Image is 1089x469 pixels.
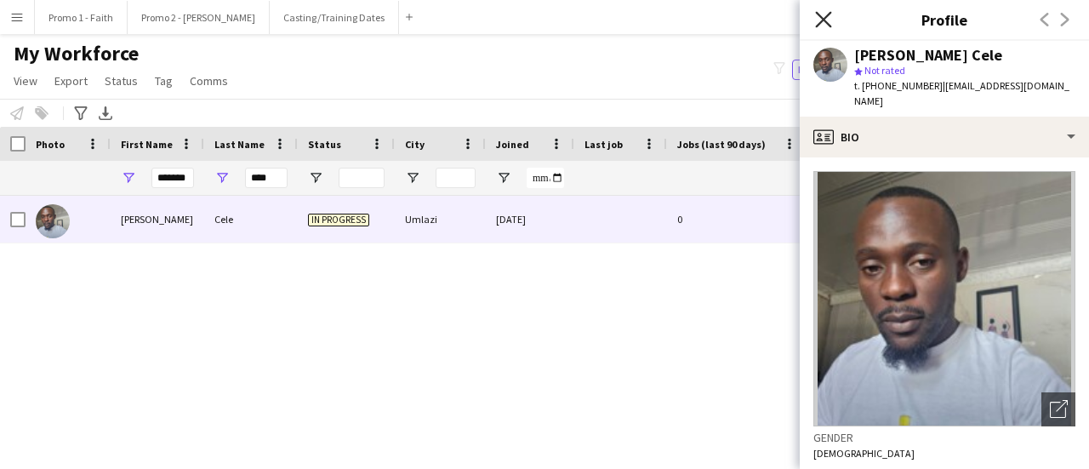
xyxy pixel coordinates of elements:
div: Open photos pop-in [1041,392,1075,426]
img: Ndumiso Cyprian Cele [36,204,70,238]
h3: Profile [800,9,1089,31]
a: Tag [148,70,180,92]
button: Open Filter Menu [308,170,323,186]
button: Open Filter Menu [405,170,420,186]
span: Last job [584,138,623,151]
span: Status [105,73,138,89]
a: Export [48,70,94,92]
button: Open Filter Menu [121,170,136,186]
a: Status [98,70,145,92]
span: Not rated [864,64,905,77]
span: City [405,138,425,151]
app-action-btn: Advanced filters [71,103,91,123]
input: City Filter Input [436,168,476,188]
input: Last Name Filter Input [245,168,288,188]
span: Status [308,138,341,151]
div: Bio [800,117,1089,157]
span: [DEMOGRAPHIC_DATA] [813,447,915,460]
span: Comms [190,73,228,89]
div: [DATE] [486,196,574,243]
span: Last Name [214,138,265,151]
img: Crew avatar or photo [813,171,1075,426]
button: Open Filter Menu [214,170,230,186]
button: Everyone7,140 [792,60,877,80]
app-action-btn: Export XLSX [95,103,116,123]
span: View [14,73,37,89]
span: Jobs (last 90 days) [677,138,766,151]
div: Cele [204,196,298,243]
div: [PERSON_NAME] [111,196,204,243]
span: First Name [121,138,173,151]
span: Photo [36,138,65,151]
h3: Gender [813,430,1075,445]
a: Comms [183,70,235,92]
div: [PERSON_NAME] Cele [854,48,1002,63]
span: In progress [308,214,369,226]
div: 0 [667,196,807,243]
button: Casting/Training Dates [270,1,399,34]
span: t. [PHONE_NUMBER] [854,79,943,92]
span: My Workforce [14,41,139,66]
button: Promo 2 - [PERSON_NAME] [128,1,270,34]
input: First Name Filter Input [151,168,194,188]
button: Open Filter Menu [496,170,511,186]
span: Export [54,73,88,89]
span: Joined [496,138,529,151]
span: Tag [155,73,173,89]
div: Umlazi [395,196,486,243]
button: Promo 1 - Faith [35,1,128,34]
a: View [7,70,44,92]
input: Status Filter Input [339,168,385,188]
span: | [EMAIL_ADDRESS][DOMAIN_NAME] [854,79,1069,107]
input: Joined Filter Input [527,168,564,188]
